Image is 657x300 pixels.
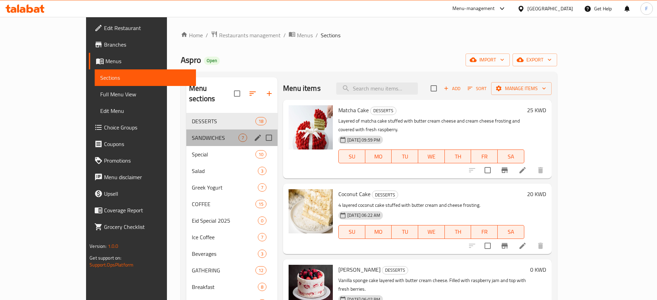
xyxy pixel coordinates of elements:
[258,217,266,224] span: 0
[89,136,196,152] a: Coupons
[474,227,495,237] span: FR
[181,31,557,40] nav: breadcrumb
[297,31,313,39] span: Menus
[90,260,133,269] a: Support.OpsPlatform
[186,212,278,229] div: Eid Special 20250
[256,118,266,125] span: 18
[448,227,469,237] span: TH
[370,107,396,115] span: DESSERTS
[645,5,648,12] span: F
[341,227,363,237] span: SU
[338,117,524,134] p: Layered of matcha cake stuffed with butter cream cheese and cream cheese frosting and covered wit...
[392,225,418,239] button: TU
[256,201,266,207] span: 15
[192,183,258,192] span: Greek Yogurt
[192,134,238,142] div: SANDWICHES
[497,84,546,93] span: Manage items
[204,58,220,64] span: Open
[253,133,263,143] button: edit
[192,167,258,175] span: Salad
[372,191,398,199] div: DESSERTS
[321,31,340,39] span: Sections
[192,117,255,125] div: DESSERTS
[238,134,247,142] div: items
[468,85,487,93] span: Sort
[421,227,442,237] span: WE
[104,173,190,181] span: Menu disclaimer
[211,31,281,40] a: Restaurants management
[480,239,495,253] span: Select to update
[392,149,418,163] button: TU
[338,264,381,275] span: [PERSON_NAME]
[418,225,445,239] button: WE
[89,169,196,185] a: Menu disclaimer
[255,150,266,158] div: items
[443,85,461,93] span: Add
[474,152,495,162] span: FR
[204,57,220,65] div: Open
[513,54,557,66] button: export
[480,163,495,177] span: Select to update
[89,53,196,69] a: Menus
[491,82,552,95] button: Manage items
[441,83,463,94] button: Add
[527,105,546,115] h6: 25 KWD
[466,83,488,94] button: Sort
[368,152,389,162] span: MO
[258,184,266,191] span: 7
[345,212,383,219] span: [DATE] 06:22 AM
[192,233,258,241] span: Ice Coffee
[421,152,442,162] span: WE
[338,149,365,163] button: SU
[289,105,333,149] img: Matcha Cake
[192,283,258,291] div: Breakfast
[239,135,247,141] span: 7
[186,146,278,163] div: Special10
[104,40,190,49] span: Branches
[496,238,513,254] button: Branch-specific-item
[89,152,196,169] a: Promotions
[530,265,546,274] h6: 0 KWD
[466,54,510,66] button: import
[244,85,261,102] span: Sort sections
[192,200,255,208] span: COFFEE
[258,183,266,192] div: items
[104,24,190,32] span: Edit Restaurant
[338,276,527,293] p: Vanilla sponge cake layered with butter cream cheese. Filled with raspberry jam and top with fres...
[186,229,278,245] div: Ice Coffee7
[206,31,208,39] li: /
[255,266,266,274] div: items
[418,149,445,163] button: WE
[289,189,333,233] img: Coconut Cake
[89,20,196,36] a: Edit Restaurant
[186,262,278,279] div: GATHERING12
[500,227,522,237] span: SA
[338,201,524,210] p: 4 layered coconut cake stuffed with butter cream and cheese frosting.
[441,83,463,94] span: Add item
[192,266,255,274] span: GATHERING
[258,233,266,241] div: items
[426,81,441,96] span: Select section
[518,56,552,64] span: export
[89,185,196,202] a: Upsell
[365,225,392,239] button: MO
[471,56,504,64] span: import
[345,137,383,143] span: [DATE] 09:59 PM
[186,279,278,295] div: Breakfast8
[100,74,190,82] span: Sections
[258,234,266,241] span: 7
[448,152,469,162] span: TH
[338,105,369,115] span: Matcha Cake
[100,90,190,98] span: Full Menu View
[498,225,524,239] button: SA
[186,179,278,196] div: Greek Yogurt7
[341,152,363,162] span: SU
[108,242,119,251] span: 1.0.0
[336,83,418,95] input: search
[338,189,370,199] span: Coconut Cake
[394,152,415,162] span: TU
[104,156,190,165] span: Promotions
[518,166,527,174] a: Edit menu item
